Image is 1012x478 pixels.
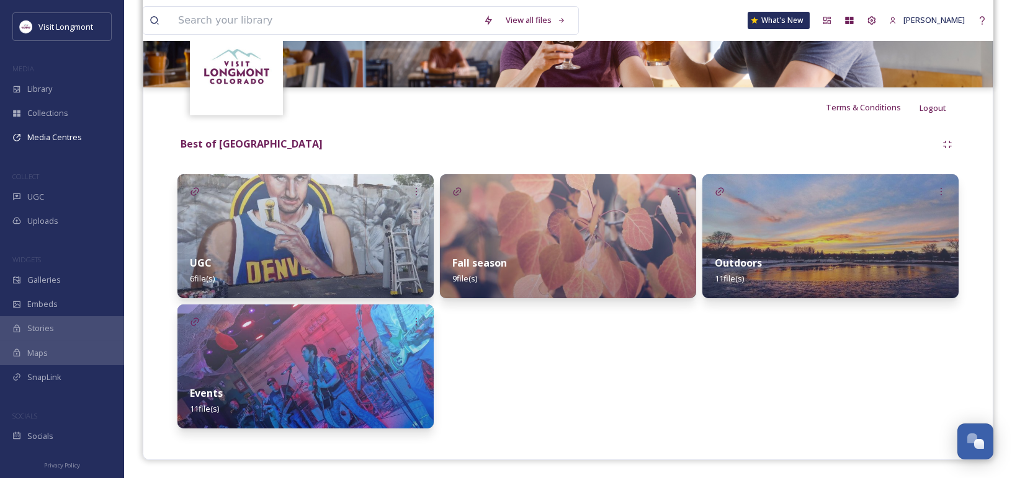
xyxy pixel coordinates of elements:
[27,430,53,442] span: Socials
[38,21,93,32] span: Visit Longmont
[883,8,971,32] a: [PERSON_NAME]
[715,273,744,284] span: 11 file(s)
[190,403,219,414] span: 11 file(s)
[748,12,810,29] a: What's New
[27,371,61,383] span: SnapLink
[27,347,48,359] span: Maps
[12,64,34,73] span: MEDIA
[27,274,61,286] span: Galleries
[702,174,959,298] img: 36804884-a67e-47ac-bdc3-eef0577ec459.jpg
[44,461,80,469] span: Privacy Policy
[452,273,477,284] span: 9 file(s)
[172,7,477,34] input: Search your library
[20,20,32,33] img: longmont.jpg
[12,172,39,181] span: COLLECT
[826,102,901,113] span: Terms & Conditions
[27,83,52,95] span: Library
[44,457,80,472] a: Privacy Policy
[957,423,993,459] button: Open Chat
[190,256,212,270] strong: UGC
[12,411,37,420] span: SOCIALS
[440,174,696,298] img: c8b4ee3a-8fbb-4fb5-b82c-2e579c46a5be.jpg
[27,131,82,143] span: Media Centres
[27,191,44,203] span: UGC
[27,298,58,310] span: Embeds
[27,215,58,227] span: Uploads
[190,386,223,400] strong: Events
[177,174,434,298] img: 4fcc7f36-7953-4df5-872f-0db6674ab8d4.jpg
[27,322,54,334] span: Stories
[452,256,507,270] strong: Fall season
[903,14,965,25] span: [PERSON_NAME]
[27,107,68,119] span: Collections
[192,24,282,113] img: longmont.jpg
[499,8,572,32] a: View all files
[177,304,434,428] img: f9ea5859-183e-4d95-8699-75364f3a1330.jpg
[715,256,762,270] strong: Outdoors
[920,102,946,113] span: Logout
[12,255,41,264] span: WIDGETS
[826,100,920,115] a: Terms & Conditions
[181,137,323,151] strong: Best of [GEOGRAPHIC_DATA]
[190,273,215,284] span: 6 file(s)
